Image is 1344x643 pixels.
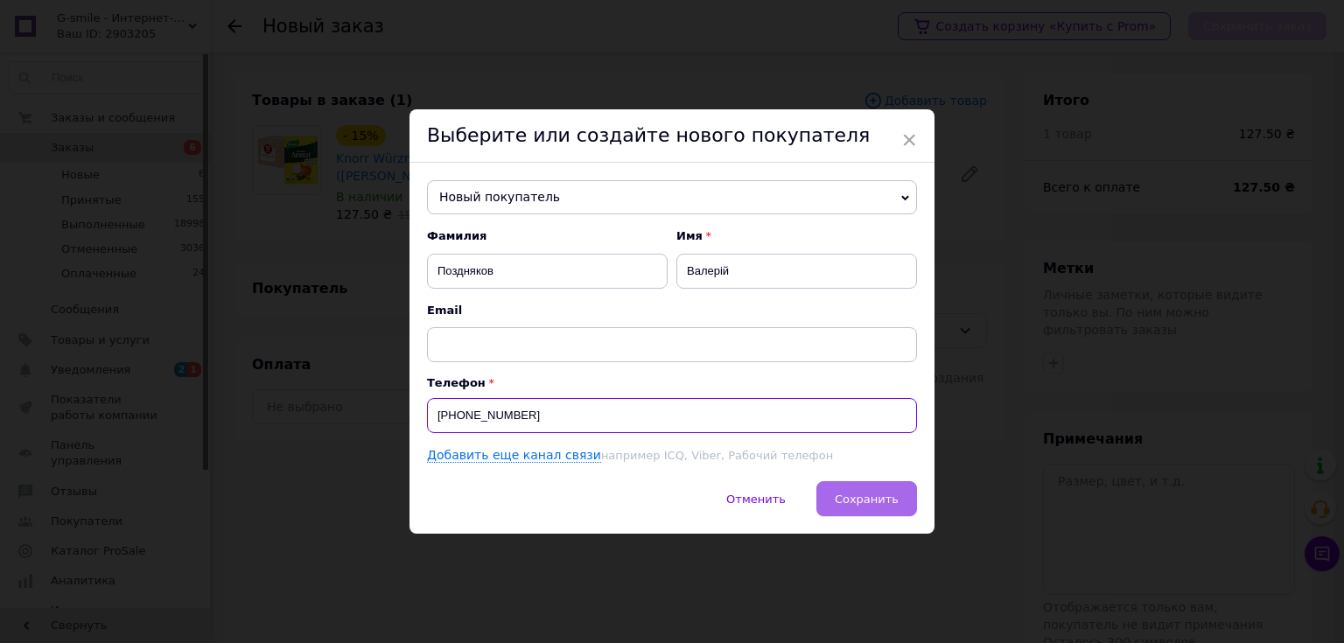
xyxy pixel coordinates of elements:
p: Телефон [427,376,917,389]
span: Email [427,303,917,318]
div: Выберите или создайте нового покупателя [409,109,934,163]
span: например ICQ, Viber, Рабочий телефон [601,449,833,462]
span: Сохранить [835,493,899,506]
input: Например: Иванов [427,254,668,289]
span: Имя [676,228,917,244]
button: Отменить [708,481,804,516]
span: Новый покупатель [427,180,917,215]
button: Сохранить [816,481,917,516]
span: Фамилия [427,228,668,244]
input: Например: Иван [676,254,917,289]
input: +38 096 0000000 [427,398,917,433]
a: Добавить еще канал связи [427,448,601,463]
span: Отменить [726,493,786,506]
span: × [901,125,917,155]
